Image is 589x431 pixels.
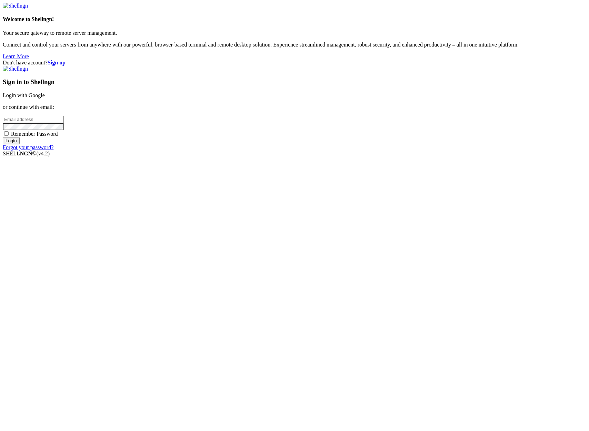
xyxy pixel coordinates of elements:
div: Don't have account? [3,60,586,66]
input: Login [3,137,20,144]
span: Remember Password [11,131,58,137]
p: Connect and control your servers from anywhere with our powerful, browser-based terminal and remo... [3,42,586,48]
a: Login with Google [3,92,45,98]
img: Shellngn [3,3,28,9]
b: NGN [20,151,32,156]
h4: Welcome to Shellngn! [3,16,586,22]
a: Sign up [48,60,66,65]
p: Your secure gateway to remote server management. [3,30,586,36]
span: 4.2.0 [37,151,50,156]
a: Learn More [3,53,29,59]
input: Remember Password [4,131,9,136]
h3: Sign in to Shellngn [3,78,586,86]
span: SHELL © [3,151,50,156]
a: Forgot your password? [3,144,53,150]
p: or continue with email: [3,104,586,110]
img: Shellngn [3,66,28,72]
input: Email address [3,116,64,123]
